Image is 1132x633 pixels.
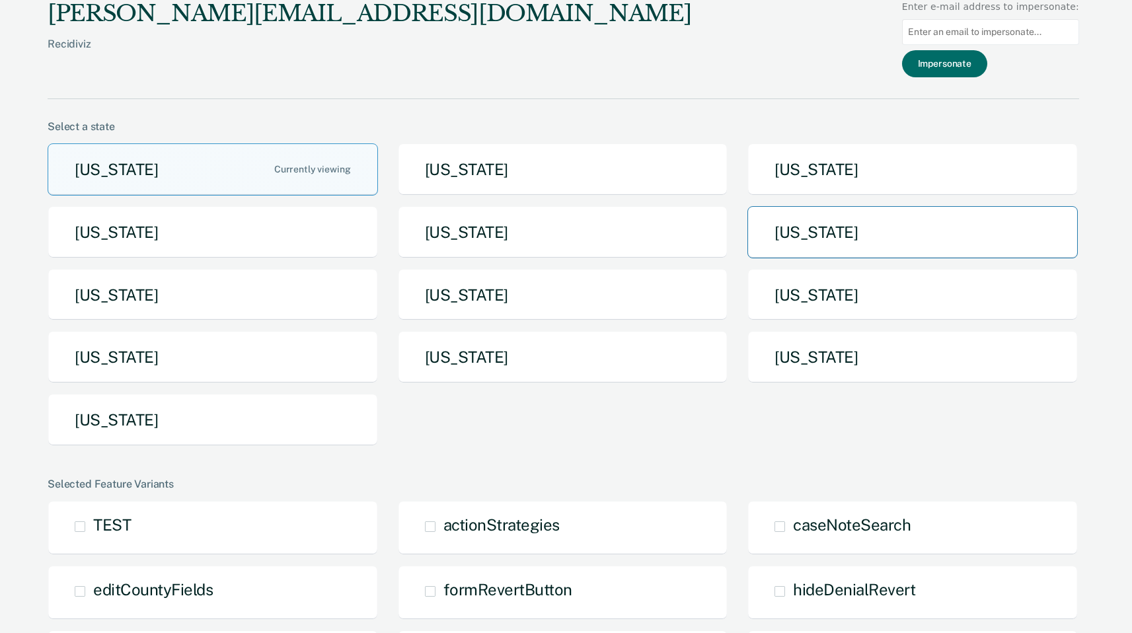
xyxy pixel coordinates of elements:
[398,143,728,196] button: [US_STATE]
[48,394,378,446] button: [US_STATE]
[747,331,1078,383] button: [US_STATE]
[48,206,378,258] button: [US_STATE]
[747,269,1078,321] button: [US_STATE]
[398,331,728,383] button: [US_STATE]
[902,50,987,77] button: Impersonate
[902,19,1079,45] input: Enter an email to impersonate...
[443,515,560,534] span: actionStrategies
[48,331,378,383] button: [US_STATE]
[48,38,691,71] div: Recidiviz
[398,269,728,321] button: [US_STATE]
[793,580,915,599] span: hideDenialRevert
[48,120,1079,133] div: Select a state
[48,143,378,196] button: [US_STATE]
[747,206,1078,258] button: [US_STATE]
[93,515,131,534] span: TEST
[48,478,1079,490] div: Selected Feature Variants
[93,580,213,599] span: editCountyFields
[793,515,911,534] span: caseNoteSearch
[747,143,1078,196] button: [US_STATE]
[398,206,728,258] button: [US_STATE]
[48,269,378,321] button: [US_STATE]
[443,580,572,599] span: formRevertButton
